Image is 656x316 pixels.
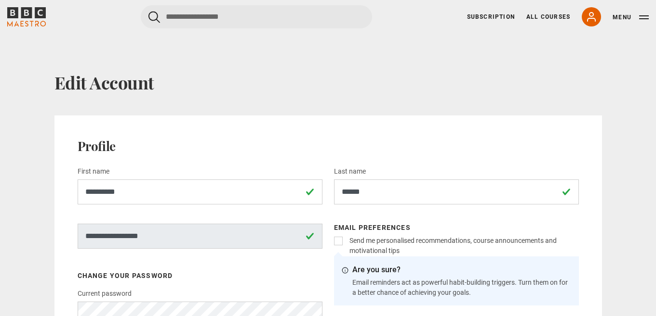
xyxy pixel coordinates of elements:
[148,11,160,23] button: Submit the search query
[78,166,109,177] label: First name
[7,7,46,26] svg: BBC Maestro
[334,166,366,177] label: Last name
[54,72,602,92] h1: Edit Account
[346,236,579,256] label: Send me personalised recommendations, course announcements and motivational tips
[78,139,579,154] h2: Profile
[613,13,649,22] button: Toggle navigation
[78,288,132,300] label: Current password
[78,272,322,280] h3: Change your password
[334,224,579,232] h3: Email preferences
[352,264,571,276] p: Are you sure?
[526,13,570,21] a: All Courses
[141,5,372,28] input: Search
[467,13,515,21] a: Subscription
[352,278,571,298] p: Email reminders act as powerful habit-building triggers. Turn them on for a better chance of achi...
